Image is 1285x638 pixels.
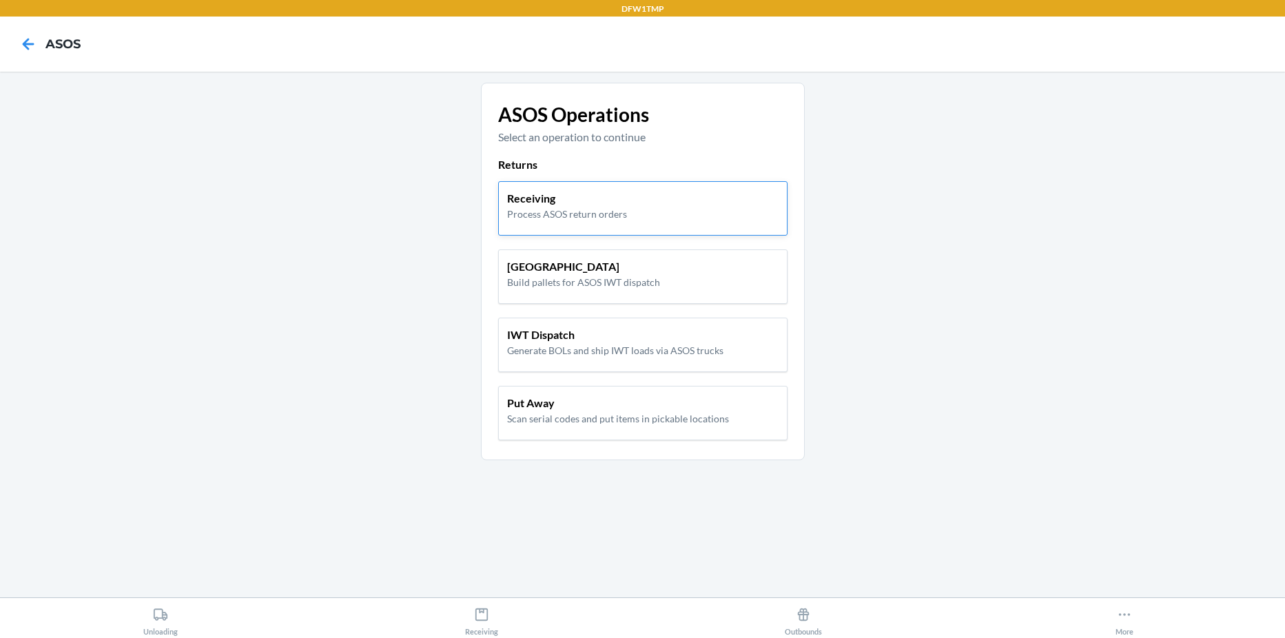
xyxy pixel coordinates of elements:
[964,598,1285,636] button: More
[507,207,627,221] p: Process ASOS return orders
[507,190,627,207] p: Receiving
[507,343,723,358] p: Generate BOLs and ship IWT loads via ASOS trucks
[507,258,660,275] p: [GEOGRAPHIC_DATA]
[507,411,729,426] p: Scan serial codes and put items in pickable locations
[498,129,788,145] p: Select an operation to continue
[507,275,660,289] p: Build pallets for ASOS IWT dispatch
[45,35,81,53] h4: ASOS
[1116,601,1133,636] div: More
[507,395,729,411] p: Put Away
[785,601,822,636] div: Outbounds
[498,100,788,129] p: ASOS Operations
[498,156,788,173] p: Returns
[621,3,664,15] p: DFW1TMP
[143,601,178,636] div: Unloading
[643,598,964,636] button: Outbounds
[507,327,723,343] p: IWT Dispatch
[321,598,642,636] button: Receiving
[465,601,498,636] div: Receiving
